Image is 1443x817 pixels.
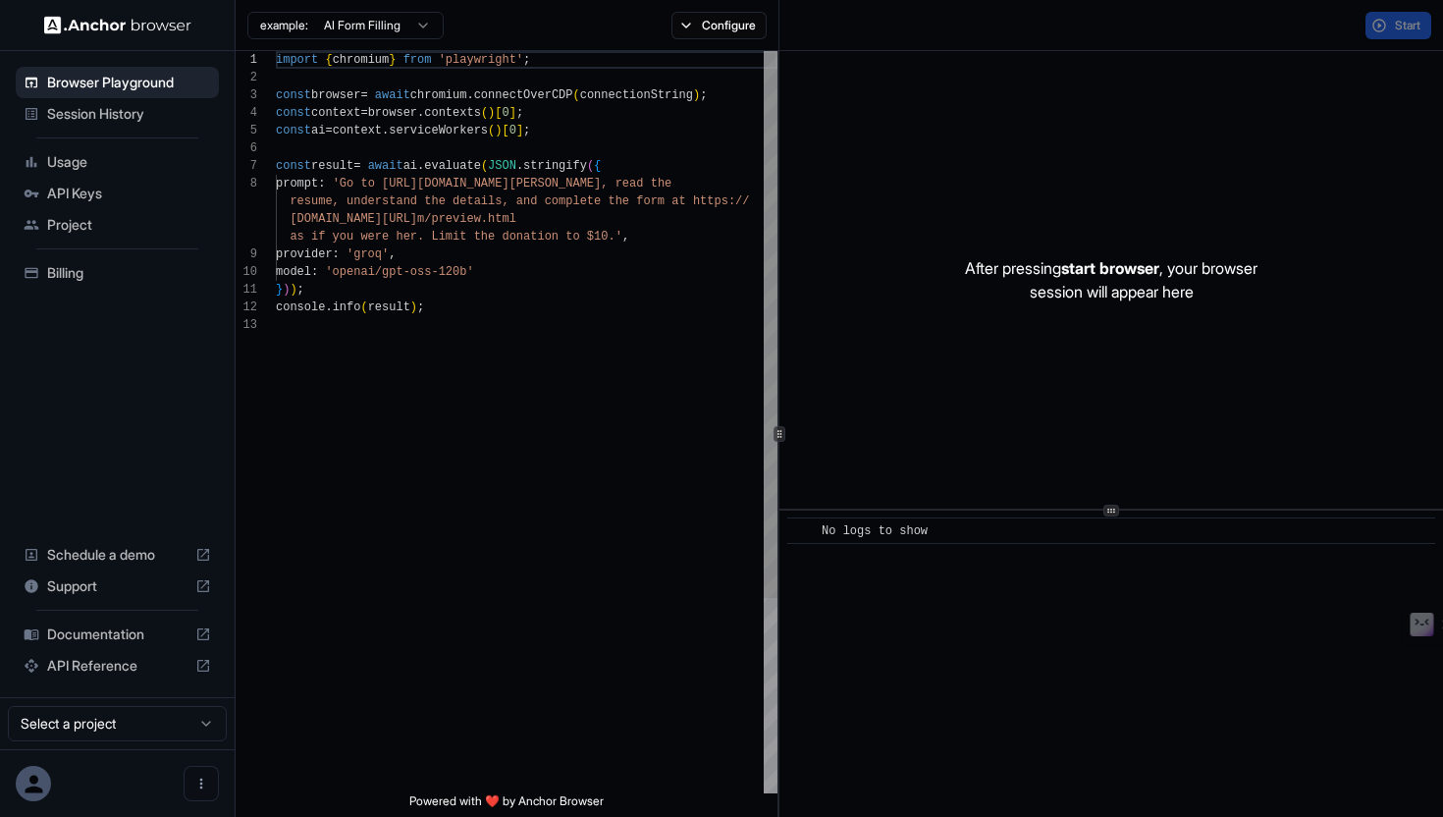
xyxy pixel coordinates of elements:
[47,625,187,644] span: Documentation
[16,98,219,130] div: Session History
[333,53,390,67] span: chromium
[311,124,325,137] span: ai
[700,88,707,102] span: ;
[643,194,749,208] span: orm at https://
[236,51,257,69] div: 1
[410,88,467,102] span: chromium
[1061,258,1159,278] span: start browser
[276,159,311,173] span: const
[297,283,304,297] span: ;
[236,263,257,281] div: 10
[488,106,495,120] span: )
[360,88,367,102] span: =
[375,88,410,102] span: await
[311,159,353,173] span: result
[236,157,257,175] div: 7
[47,263,211,283] span: Billing
[822,524,928,538] span: No logs to show
[276,53,318,67] span: import
[236,299,257,316] div: 12
[333,300,361,314] span: info
[353,159,360,173] span: =
[368,159,403,173] span: await
[389,124,488,137] span: serviceWorkers
[573,88,580,102] span: (
[671,12,767,39] button: Configure
[311,88,360,102] span: browser
[580,88,693,102] span: connectionString
[516,106,523,120] span: ;
[290,283,296,297] span: )
[276,247,333,261] span: provider
[523,159,587,173] span: stringify
[466,88,473,102] span: .
[325,53,332,67] span: {
[311,265,318,279] span: :
[509,124,516,137] span: 0
[409,793,604,817] span: Powered with ❤️ by Anchor Browser
[587,159,594,173] span: (
[47,576,187,596] span: Support
[622,230,629,244] span: ,
[276,283,283,297] span: }
[481,159,488,173] span: (
[523,124,530,137] span: ;
[276,300,325,314] span: console
[290,194,643,208] span: resume, understand the details, and complete the f
[424,106,481,120] span: contexts
[360,300,367,314] span: (
[424,159,481,173] span: evaluate
[389,53,396,67] span: }
[333,247,340,261] span: :
[184,766,219,801] button: Open menu
[403,159,417,173] span: ai
[276,265,311,279] span: model
[389,247,396,261] span: ,
[283,283,290,297] span: )
[481,106,488,120] span: (
[16,209,219,241] div: Project
[318,177,325,191] span: :
[629,177,671,191] span: ad the
[47,215,211,235] span: Project
[325,124,332,137] span: =
[439,53,523,67] span: 'playwright'
[47,545,187,565] span: Schedule a demo
[488,124,495,137] span: (
[509,106,516,120] span: ]
[16,650,219,681] div: API Reference
[403,53,432,67] span: from
[276,177,318,191] span: prompt
[16,146,219,178] div: Usage
[333,177,629,191] span: 'Go to [URL][DOMAIN_NAME][PERSON_NAME], re
[797,521,807,541] span: ​
[16,67,219,98] div: Browser Playground
[16,539,219,571] div: Schedule a demo
[236,139,257,157] div: 6
[333,124,382,137] span: context
[368,300,410,314] span: result
[236,175,257,192] div: 8
[488,159,516,173] span: JSON
[47,104,211,124] span: Session History
[502,106,508,120] span: 0
[965,256,1257,303] p: After pressing , your browser session will appear here
[347,247,389,261] span: 'groq'
[417,159,424,173] span: .
[44,16,191,34] img: Anchor Logo
[474,88,573,102] span: connectOverCDP
[523,53,530,67] span: ;
[382,124,389,137] span: .
[16,571,219,602] div: Support
[236,316,257,334] div: 13
[368,106,417,120] span: browser
[236,281,257,299] div: 11
[417,300,424,314] span: ;
[236,122,257,139] div: 5
[47,656,187,676] span: API Reference
[290,212,417,226] span: [DOMAIN_NAME][URL]
[47,73,211,92] span: Browser Playground
[276,106,311,120] span: const
[516,159,523,173] span: .
[16,178,219,209] div: API Keys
